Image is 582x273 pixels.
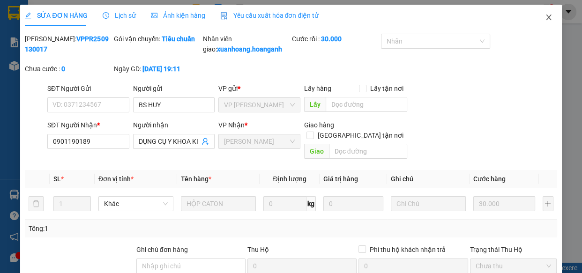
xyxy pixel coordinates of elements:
[314,130,407,140] span: [GEOGRAPHIC_DATA] tận nơi
[8,8,83,29] div: [PERSON_NAME]
[90,30,165,42] div: [PERSON_NAME]
[151,12,205,19] span: Ảnh kiện hàng
[218,121,245,129] span: VP Nhận
[545,14,552,21] span: close
[476,259,552,273] span: Chưa thu
[88,60,99,70] span: CC
[90,9,112,19] span: Nhận:
[247,246,269,253] span: Thu Hộ
[203,34,290,54] div: Nhân viên giao:
[142,65,180,73] b: [DATE] 19:11
[218,83,300,94] div: VP gửi
[470,244,557,255] div: Trạng thái Thu Hộ
[133,83,215,94] div: Người gửi
[306,196,316,211] span: kg
[162,35,195,43] b: Tiêu chuẩn
[181,196,256,211] input: VD: Bàn, Ghế
[323,196,383,211] input: 0
[224,134,295,148] span: Hồ Chí Minh
[25,34,112,54] div: [PERSON_NAME]:
[104,197,168,211] span: Khác
[133,120,215,130] div: Người nhận
[543,196,553,211] button: plus
[136,246,188,253] label: Ghi chú đơn hàng
[114,64,201,74] div: Ngày GD:
[366,83,407,94] span: Lấy tận nơi
[103,12,136,19] span: Lịch sử
[90,8,165,30] div: VP [PERSON_NAME]
[321,35,342,43] b: 30.000
[29,223,225,234] div: Tổng: 1
[304,85,331,92] span: Lấy hàng
[25,12,87,19] span: SỬA ĐƠN HÀNG
[323,175,358,183] span: Giá trị hàng
[387,170,470,188] th: Ghi chú
[329,144,407,159] input: Dọc đường
[98,175,134,183] span: Đơn vị tính
[25,12,31,19] span: edit
[29,196,44,211] button: delete
[8,8,22,18] span: Gửi:
[391,196,466,211] input: Ghi Chú
[473,175,506,183] span: Cước hàng
[47,83,129,94] div: SĐT Người Gửi
[304,97,326,112] span: Lấy
[217,45,282,53] b: xuanhoang.hoanganh
[25,64,112,74] div: Chưa cước :
[304,121,334,129] span: Giao hàng
[473,196,535,211] input: 0
[8,40,83,53] div: 0902876114
[536,5,562,31] button: Close
[273,175,306,183] span: Định lượng
[90,42,165,55] div: 0908612147
[53,175,61,183] span: SL
[103,12,109,19] span: clock-circle
[151,12,157,19] span: picture
[224,98,295,112] span: VP Phan Rang
[366,244,449,255] span: Phí thu hộ khách nhận trả
[220,12,319,19] span: Yêu cầu xuất hóa đơn điện tử
[8,29,83,40] div: [PERSON_NAME]
[201,138,209,145] span: user-add
[114,34,201,44] div: Gói vận chuyển:
[181,175,211,183] span: Tên hàng
[220,12,228,20] img: icon
[304,144,329,159] span: Giao
[47,120,129,130] div: SĐT Người Nhận
[326,97,407,112] input: Dọc đường
[292,34,379,44] div: Cước rồi :
[61,65,65,73] b: 0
